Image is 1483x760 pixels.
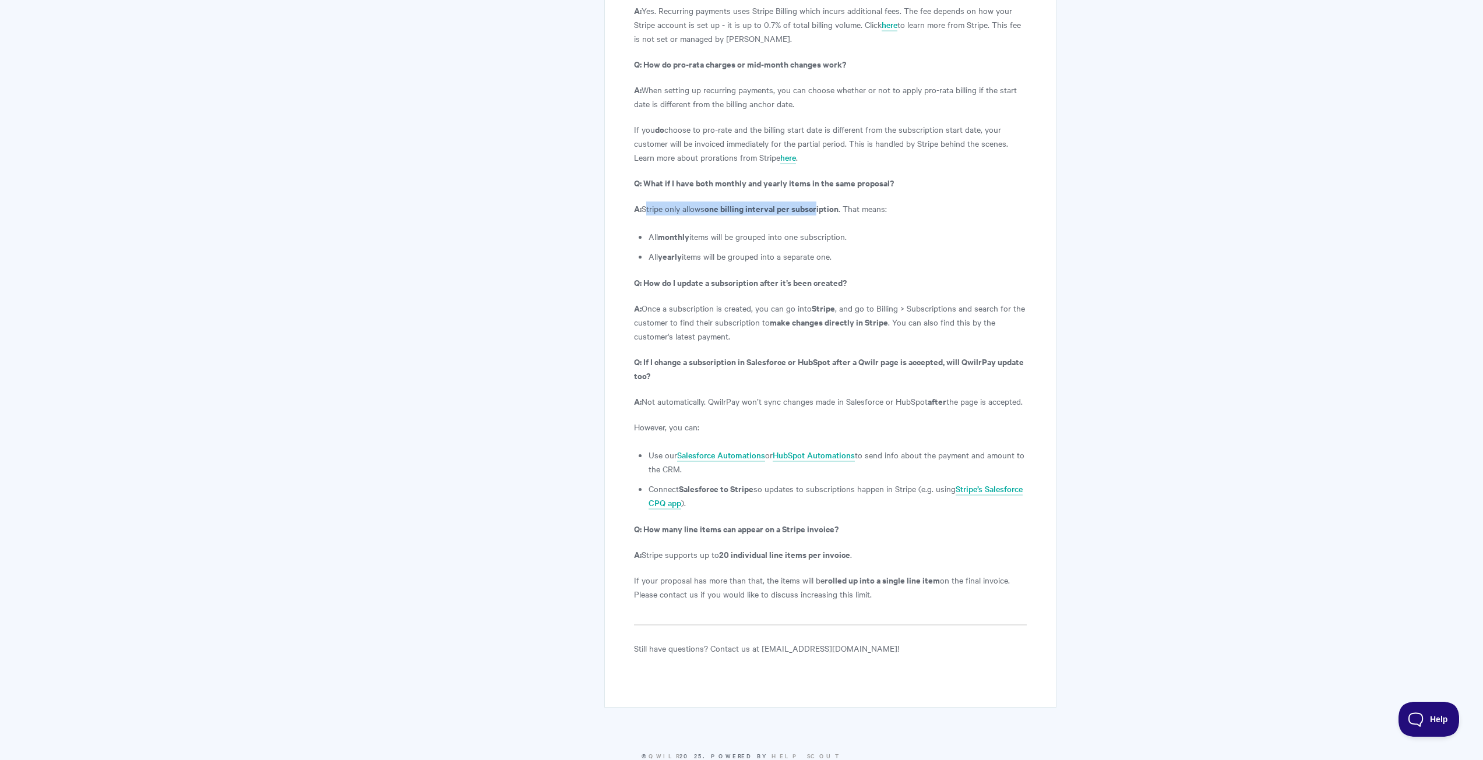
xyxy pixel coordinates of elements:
[649,229,1026,243] li: All items will be grouped into one subscription.
[634,58,846,70] strong: Q: How do pro-rata charges or mid-month changes work?
[658,230,689,242] strong: monthly
[634,83,642,96] b: A:
[825,574,940,586] strong: rolled up into a single line item
[655,123,664,135] strong: do
[780,151,796,164] a: here
[634,301,1026,343] p: Once a subscription is created, you can go into , and go to Billing > Subscriptions and search fo...
[719,548,850,560] strong: 20 individual line items per invoice
[704,202,839,214] strong: one billing interval per subscription
[634,547,1026,561] p: Stripe supports up to .
[649,751,679,760] a: Qwilr
[928,395,946,407] strong: after
[634,573,1026,601] p: If your proposal has more than that, the items will be on the final invoice. Please contact us if...
[634,202,1026,215] p: Stripe only allows . That means:
[634,176,894,189] strong: Q: What if I have both monthly and yearly items in the same proposal?
[634,394,1026,408] p: Not automatically. QwilrPay won’t sync changes made in Salesforce or HubSpot the page is accepted.
[649,482,1026,510] li: Connect so updates to subscriptions happen in Stripe (e.g. using ).
[679,482,753,494] strong: Salesforce to Stripe
[677,449,765,462] a: Salesforce Automations
[812,302,835,314] strong: Stripe
[634,641,1026,655] p: Still have questions? Contact us at [EMAIL_ADDRESS][DOMAIN_NAME]!
[634,522,839,535] strong: Q: How many line items can appear on a Stripe invoice?
[634,355,1024,381] strong: Q: If I change a subscription in Salesforce or HubSpot after a Qwilr page is accepted, will Qwilr...
[634,302,642,314] b: A:
[649,448,1026,476] li: Use our or to send info about the payment and amount to the CRM.
[711,751,842,760] span: Powered by
[634,420,1026,434] p: However, you can:
[634,4,642,16] b: A:
[772,751,842,760] a: Help Scout
[658,250,682,262] strong: yearly
[634,395,642,407] b: A:
[634,202,642,214] b: A:
[634,83,1026,111] p: When setting up recurring payments, you can choose whether or not to apply pro-rata billing if th...
[634,276,847,288] strong: Q: How do I update a subscription after it’s been created?
[882,19,897,31] a: here
[634,3,1026,45] p: Yes. Recurring payments uses Stripe Billing which incurs additional fees. The fee depends on how ...
[634,122,1026,164] p: If you choose to pro-rate and the billing start date is different from the subscription start dat...
[1399,702,1460,737] iframe: Toggle Customer Support
[634,548,642,560] b: A:
[770,316,888,328] strong: make changes directly in Stripe
[773,449,855,462] a: HubSpot Automations
[649,249,1026,263] li: All items will be grouped into a separate one.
